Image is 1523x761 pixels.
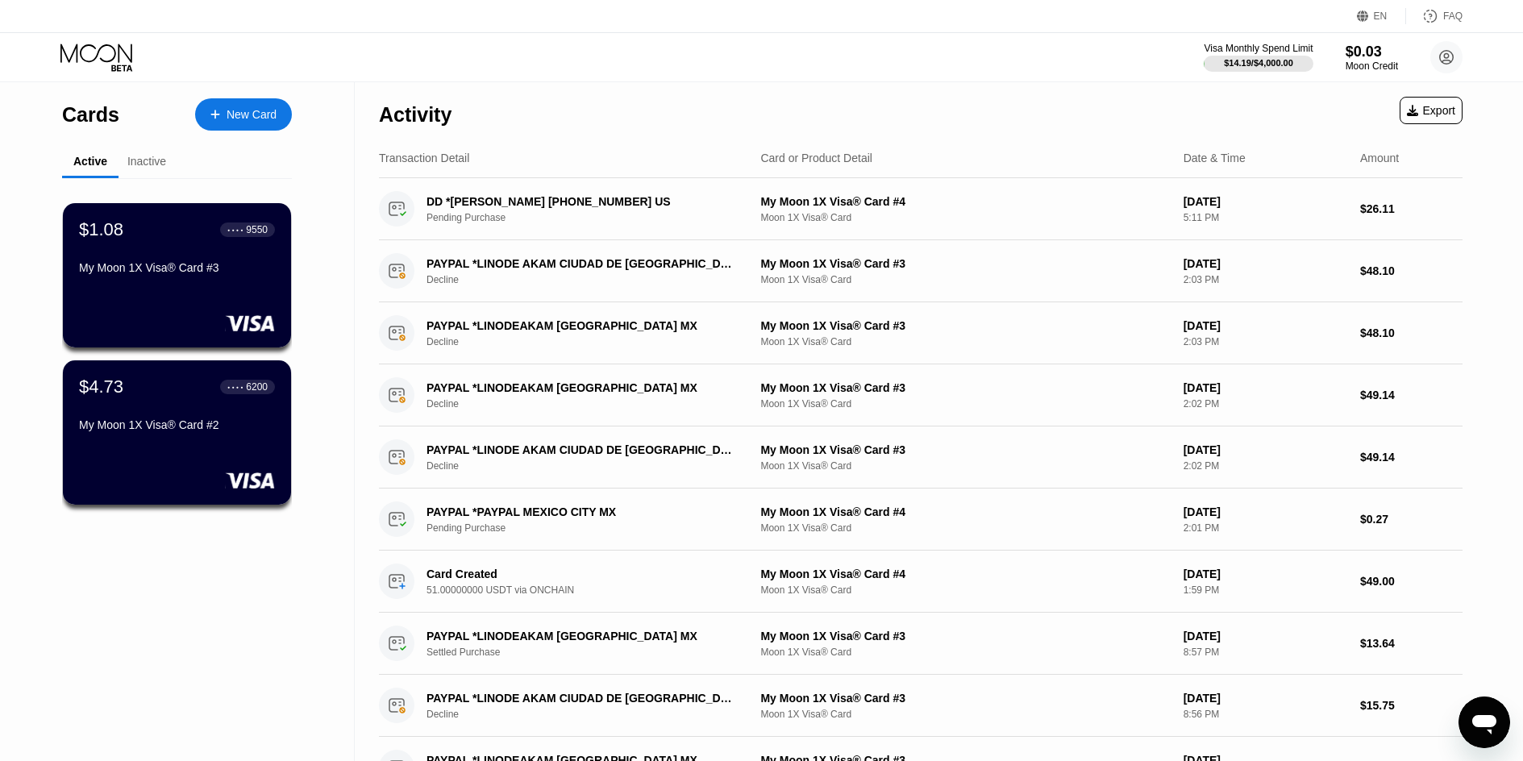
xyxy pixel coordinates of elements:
[1360,575,1463,588] div: $49.00
[760,647,1170,658] div: Moon 1X Visa® Card
[760,568,1170,580] div: My Moon 1X Visa® Card #4
[1374,10,1388,22] div: EN
[427,336,759,347] div: Decline
[760,460,1170,472] div: Moon 1X Visa® Card
[379,178,1463,240] div: DD *[PERSON_NAME] [PHONE_NUMBER] USPending PurchaseMy Moon 1X Visa® Card #4Moon 1X Visa® Card[DAT...
[246,224,268,235] div: 9550
[1346,60,1398,72] div: Moon Credit
[379,426,1463,489] div: PAYPAL *LINODE AKAM CIUDAD DE [GEOGRAPHIC_DATA]DeclineMy Moon 1X Visa® Card #3Moon 1X Visa® Card[...
[1184,319,1347,332] div: [DATE]
[427,522,759,534] div: Pending Purchase
[1360,152,1399,164] div: Amount
[1357,8,1406,24] div: EN
[1360,202,1463,215] div: $26.11
[1459,697,1510,748] iframe: Button to launch messaging window
[1360,264,1463,277] div: $48.10
[63,360,291,505] div: $4.73● ● ● ●6200My Moon 1X Visa® Card #2
[1184,568,1347,580] div: [DATE]
[427,692,735,705] div: PAYPAL *LINODE AKAM CIUDAD DE [GEOGRAPHIC_DATA]
[1360,513,1463,526] div: $0.27
[79,261,275,274] div: My Moon 1X Visa® Card #3
[760,195,1170,208] div: My Moon 1X Visa® Card #4
[127,155,166,168] div: Inactive
[379,489,1463,551] div: PAYPAL *PAYPAL MEXICO CITY MXPending PurchaseMy Moon 1X Visa® Card #4Moon 1X Visa® Card[DATE]2:01...
[427,460,759,472] div: Decline
[79,376,123,397] div: $4.73
[427,443,735,456] div: PAYPAL *LINODE AKAM CIUDAD DE [GEOGRAPHIC_DATA]
[760,152,872,164] div: Card or Product Detail
[379,103,451,127] div: Activity
[760,212,1170,223] div: Moon 1X Visa® Card
[427,212,759,223] div: Pending Purchase
[427,505,735,518] div: PAYPAL *PAYPAL MEXICO CITY MX
[1184,505,1347,518] div: [DATE]
[1360,389,1463,401] div: $49.14
[246,381,268,393] div: 6200
[760,319,1170,332] div: My Moon 1X Visa® Card #3
[79,219,123,240] div: $1.08
[63,203,291,347] div: $1.08● ● ● ●9550My Moon 1X Visa® Card #3
[79,418,275,431] div: My Moon 1X Visa® Card #2
[427,568,735,580] div: Card Created
[1184,257,1347,270] div: [DATE]
[1407,104,1455,117] div: Export
[227,385,243,389] div: ● ● ● ●
[1184,522,1347,534] div: 2:01 PM
[1184,274,1347,285] div: 2:03 PM
[427,398,759,410] div: Decline
[379,152,469,164] div: Transaction Detail
[227,108,277,122] div: New Card
[427,630,735,642] div: PAYPAL *LINODEAKAM [GEOGRAPHIC_DATA] MX
[379,675,1463,737] div: PAYPAL *LINODE AKAM CIUDAD DE [GEOGRAPHIC_DATA]DeclineMy Moon 1X Visa® Card #3Moon 1X Visa® Card[...
[1346,44,1398,60] div: $0.03
[760,257,1170,270] div: My Moon 1X Visa® Card #3
[1346,44,1398,72] div: $0.03Moon Credit
[760,381,1170,394] div: My Moon 1X Visa® Card #3
[1184,195,1347,208] div: [DATE]
[1360,637,1463,650] div: $13.64
[379,613,1463,675] div: PAYPAL *LINODEAKAM [GEOGRAPHIC_DATA] MXSettled PurchaseMy Moon 1X Visa® Card #3Moon 1X Visa® Card...
[427,709,759,720] div: Decline
[760,709,1170,720] div: Moon 1X Visa® Card
[1400,97,1463,124] div: Export
[73,155,107,168] div: Active
[760,630,1170,642] div: My Moon 1X Visa® Card #3
[379,364,1463,426] div: PAYPAL *LINODEAKAM [GEOGRAPHIC_DATA] MXDeclineMy Moon 1X Visa® Card #3Moon 1X Visa® Card[DATE]2:0...
[379,551,1463,613] div: Card Created51.00000000 USDT via ONCHAINMy Moon 1X Visa® Card #4Moon 1X Visa® Card[DATE]1:59 PM$4...
[1204,43,1313,72] div: Visa Monthly Spend Limit$14.19/$4,000.00
[1360,699,1463,712] div: $15.75
[760,398,1170,410] div: Moon 1X Visa® Card
[760,336,1170,347] div: Moon 1X Visa® Card
[1184,381,1347,394] div: [DATE]
[760,584,1170,596] div: Moon 1X Visa® Card
[1204,43,1313,54] div: Visa Monthly Spend Limit
[227,227,243,232] div: ● ● ● ●
[1184,692,1347,705] div: [DATE]
[1184,460,1347,472] div: 2:02 PM
[760,274,1170,285] div: Moon 1X Visa® Card
[1443,10,1463,22] div: FAQ
[760,505,1170,518] div: My Moon 1X Visa® Card #4
[1184,336,1347,347] div: 2:03 PM
[427,584,759,596] div: 51.00000000 USDT via ONCHAIN
[1360,326,1463,339] div: $48.10
[1360,451,1463,464] div: $49.14
[427,257,735,270] div: PAYPAL *LINODE AKAM CIUDAD DE [GEOGRAPHIC_DATA]
[427,319,735,332] div: PAYPAL *LINODEAKAM [GEOGRAPHIC_DATA] MX
[1184,630,1347,642] div: [DATE]
[1184,443,1347,456] div: [DATE]
[1224,58,1293,68] div: $14.19 / $4,000.00
[760,692,1170,705] div: My Moon 1X Visa® Card #3
[1184,398,1347,410] div: 2:02 PM
[1184,709,1347,720] div: 8:56 PM
[427,381,735,394] div: PAYPAL *LINODEAKAM [GEOGRAPHIC_DATA] MX
[1184,647,1347,658] div: 8:57 PM
[427,274,759,285] div: Decline
[760,522,1170,534] div: Moon 1X Visa® Card
[379,240,1463,302] div: PAYPAL *LINODE AKAM CIUDAD DE [GEOGRAPHIC_DATA]DeclineMy Moon 1X Visa® Card #3Moon 1X Visa® Card[...
[195,98,292,131] div: New Card
[62,103,119,127] div: Cards
[379,302,1463,364] div: PAYPAL *LINODEAKAM [GEOGRAPHIC_DATA] MXDeclineMy Moon 1X Visa® Card #3Moon 1X Visa® Card[DATE]2:0...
